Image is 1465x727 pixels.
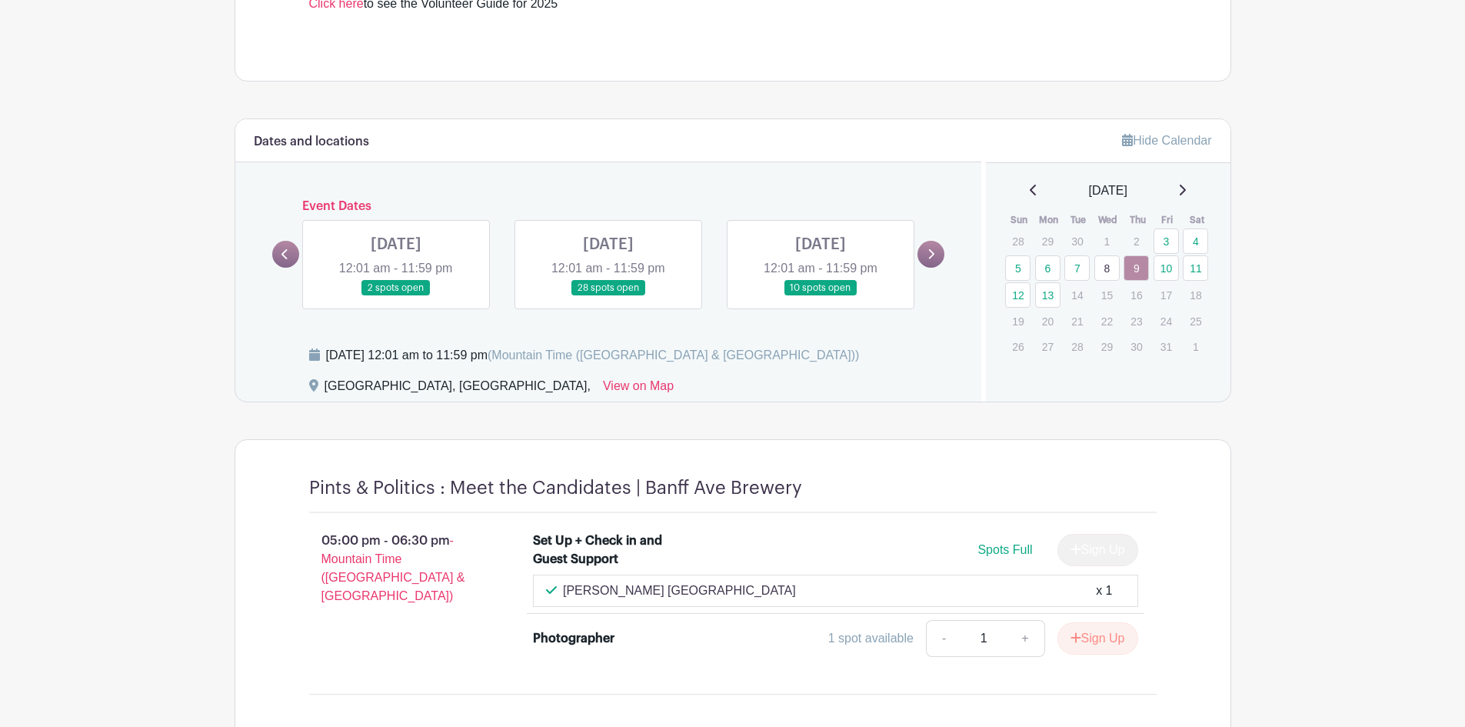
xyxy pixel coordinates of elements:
[1153,212,1183,228] th: Fri
[1064,309,1090,333] p: 21
[926,620,961,657] a: -
[1035,282,1060,308] a: 13
[1183,309,1208,333] p: 25
[1154,309,1179,333] p: 24
[1183,335,1208,358] p: 1
[1123,212,1153,228] th: Thu
[1154,255,1179,281] a: 10
[299,199,918,214] h6: Event Dates
[1064,335,1090,358] p: 28
[603,377,674,402] a: View on Map
[533,532,666,569] div: Set Up + Check in and Guest Support
[1004,212,1034,228] th: Sun
[1094,229,1120,253] p: 1
[563,582,796,600] p: [PERSON_NAME] [GEOGRAPHIC_DATA]
[325,377,591,402] div: [GEOGRAPHIC_DATA], [GEOGRAPHIC_DATA],
[309,477,802,499] h4: Pints & Politics : Meet the Candidates | Banff Ave Brewery
[1094,309,1120,333] p: 22
[1154,335,1179,358] p: 31
[1005,229,1030,253] p: 28
[321,534,465,602] span: - Mountain Time ([GEOGRAPHIC_DATA] & [GEOGRAPHIC_DATA])
[533,629,614,648] div: Photographer
[1034,212,1064,228] th: Mon
[1124,283,1149,307] p: 16
[1124,335,1149,358] p: 30
[1035,335,1060,358] p: 27
[1124,229,1149,253] p: 2
[1096,582,1112,600] div: x 1
[1094,255,1120,281] a: 8
[1094,212,1124,228] th: Wed
[1183,255,1208,281] a: 11
[285,525,509,612] p: 05:00 pm - 06:30 pm
[1183,283,1208,307] p: 18
[1064,229,1090,253] p: 30
[488,348,859,362] span: (Mountain Time ([GEOGRAPHIC_DATA] & [GEOGRAPHIC_DATA]))
[1182,212,1212,228] th: Sat
[326,346,860,365] div: [DATE] 12:01 am to 11:59 pm
[1005,309,1030,333] p: 19
[1183,228,1208,254] a: 4
[1094,283,1120,307] p: 15
[977,543,1032,556] span: Spots Full
[1057,622,1138,655] button: Sign Up
[828,629,914,648] div: 1 spot available
[1064,212,1094,228] th: Tue
[1124,255,1149,281] a: 9
[1064,283,1090,307] p: 14
[1089,182,1127,200] span: [DATE]
[1005,335,1030,358] p: 26
[1006,620,1044,657] a: +
[1124,309,1149,333] p: 23
[1154,283,1179,307] p: 17
[1005,282,1030,308] a: 12
[1064,255,1090,281] a: 7
[1094,335,1120,358] p: 29
[1122,134,1211,147] a: Hide Calendar
[254,135,369,149] h6: Dates and locations
[1035,309,1060,333] p: 20
[1035,255,1060,281] a: 6
[1005,255,1030,281] a: 5
[1035,229,1060,253] p: 29
[1154,228,1179,254] a: 3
